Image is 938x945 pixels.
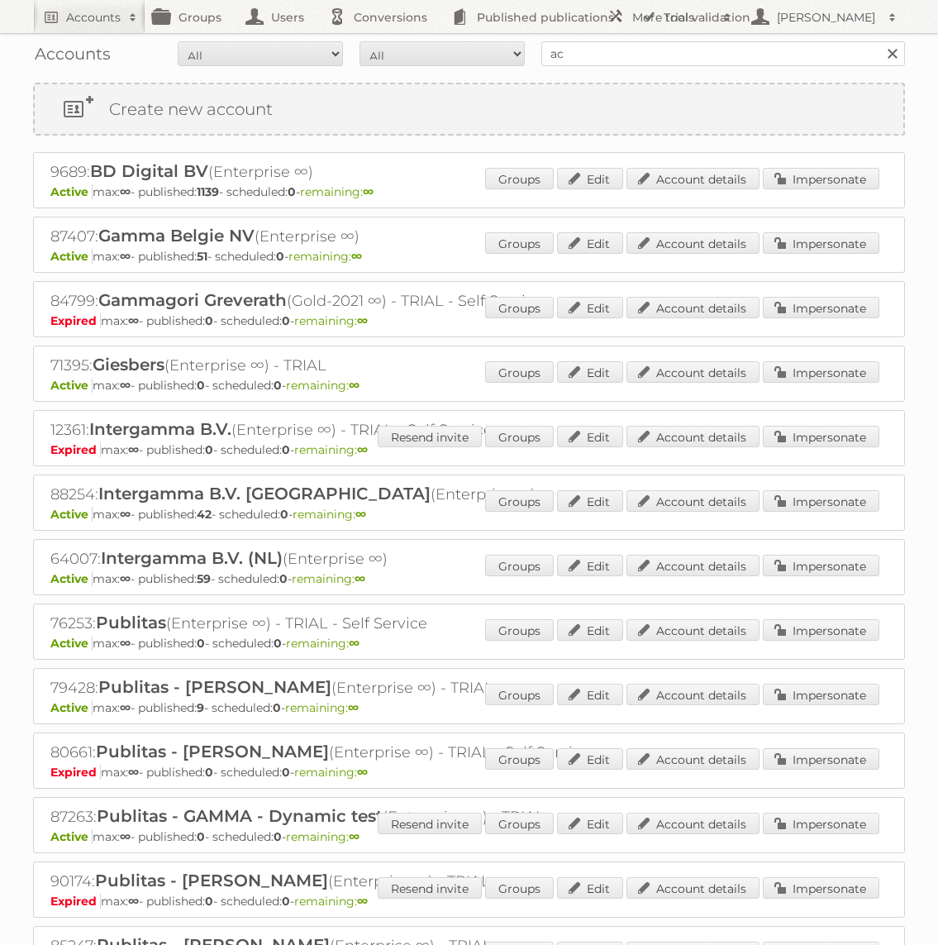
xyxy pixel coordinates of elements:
span: Publitas - GAMMA - Dynamic test [97,806,383,826]
strong: ∞ [120,700,131,715]
strong: ∞ [351,249,362,264]
span: remaining: [293,507,366,522]
a: Impersonate [763,619,879,641]
h2: 87263: (Enterprise ∞) - TRIAL [50,806,629,828]
strong: ∞ [128,313,139,328]
strong: 1139 [197,184,219,199]
h2: Accounts [66,9,121,26]
a: Edit [557,426,623,447]
strong: ∞ [363,184,374,199]
a: Edit [557,361,623,383]
span: BD Digital BV [90,161,208,181]
strong: 0 [274,378,282,393]
a: Impersonate [763,684,879,705]
span: Expired [50,765,101,780]
strong: 0 [274,829,282,844]
a: Edit [557,684,623,705]
h2: 80661: (Enterprise ∞) - TRIAL - Self Service [50,742,629,763]
a: Edit [557,619,623,641]
a: Edit [557,168,623,189]
span: Publitas - [PERSON_NAME] [96,742,329,761]
strong: 0 [280,507,288,522]
p: max: - published: - scheduled: - [50,894,888,909]
strong: ∞ [355,571,365,586]
a: Impersonate [763,877,879,899]
a: Impersonate [763,813,879,834]
a: Impersonate [763,555,879,576]
span: Active [50,829,93,844]
span: Active [50,378,93,393]
strong: 0 [197,636,205,651]
a: Account details [626,232,759,254]
p: max: - published: - scheduled: - [50,313,888,328]
a: Groups [485,619,554,641]
a: Impersonate [763,232,879,254]
h2: 90174: (Enterprise ∞) - TRIAL [50,871,629,892]
strong: ∞ [120,249,131,264]
strong: ∞ [120,571,131,586]
a: Groups [485,426,554,447]
p: max: - published: - scheduled: - [50,378,888,393]
a: Account details [626,555,759,576]
strong: 0 [205,765,213,780]
a: Account details [626,684,759,705]
strong: 0 [279,571,288,586]
strong: ∞ [357,894,368,909]
a: Account details [626,426,759,447]
p: max: - published: - scheduled: - [50,829,888,844]
h2: 64007: (Enterprise ∞) [50,548,629,570]
span: Expired [50,313,101,328]
strong: 0 [274,636,282,651]
a: Edit [557,748,623,770]
span: Active [50,571,93,586]
h2: 12361: (Enterprise ∞) - TRIAL - Self Service [50,419,629,441]
a: Groups [485,748,554,770]
span: remaining: [300,184,374,199]
p: max: - published: - scheduled: - [50,184,888,199]
strong: ∞ [357,442,368,457]
span: remaining: [294,442,368,457]
a: Impersonate [763,361,879,383]
strong: 0 [282,894,290,909]
span: Active [50,507,93,522]
h2: 87407: (Enterprise ∞) [50,226,629,247]
p: max: - published: - scheduled: - [50,636,888,651]
span: Intergamma B.V. [GEOGRAPHIC_DATA] [98,484,431,504]
strong: 9 [197,700,204,715]
span: Gamma Belgie NV [98,226,255,246]
a: Groups [485,555,554,576]
p: max: - published: - scheduled: - [50,249,888,264]
a: Groups [485,297,554,318]
a: Edit [557,813,623,834]
a: Account details [626,361,759,383]
strong: ∞ [349,829,359,844]
span: remaining: [286,829,359,844]
span: Expired [50,894,101,909]
strong: ∞ [120,636,131,651]
strong: 0 [273,700,281,715]
strong: 0 [288,184,296,199]
a: Impersonate [763,297,879,318]
span: remaining: [294,765,368,780]
p: max: - published: - scheduled: - [50,571,888,586]
a: Account details [626,813,759,834]
strong: ∞ [348,700,359,715]
a: Groups [485,168,554,189]
a: Account details [626,748,759,770]
p: max: - published: - scheduled: - [50,507,888,522]
strong: 0 [197,378,205,393]
strong: 42 [197,507,212,522]
span: Giesbers [93,355,164,375]
h2: 71395: (Enterprise ∞) - TRIAL [50,355,629,376]
span: Active [50,249,93,264]
span: Publitas [96,613,166,632]
a: Account details [626,490,759,512]
a: Edit [557,877,623,899]
strong: 0 [205,313,213,328]
strong: 0 [205,894,213,909]
a: Groups [485,361,554,383]
a: Edit [557,232,623,254]
a: Account details [626,297,759,318]
strong: ∞ [120,829,131,844]
strong: 59 [197,571,211,586]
